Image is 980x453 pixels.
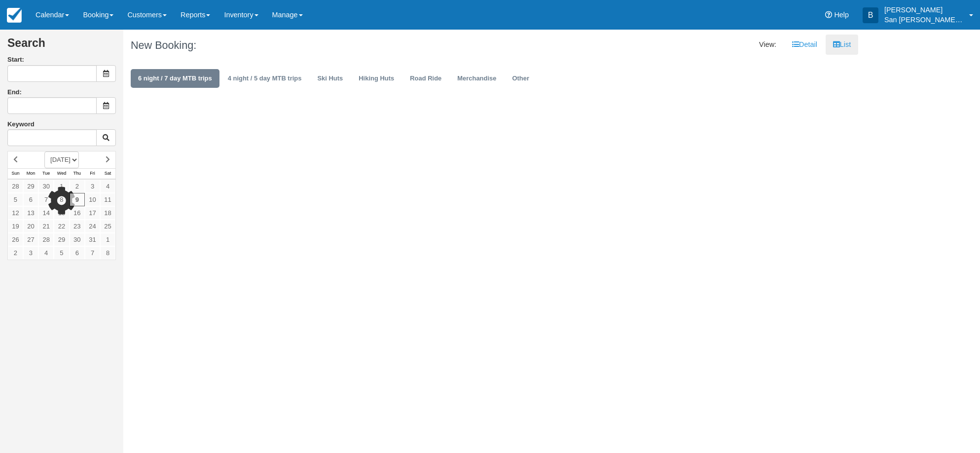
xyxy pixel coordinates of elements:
[884,15,963,25] p: San [PERSON_NAME] Hut Systems
[220,69,309,88] a: 4 night / 5 day MTB trips
[70,193,85,206] a: 9
[834,11,849,19] span: Help
[7,88,22,96] label: End:
[351,69,401,88] a: Hiking Huts
[884,5,963,15] p: [PERSON_NAME]
[826,35,858,55] a: List
[96,129,116,146] button: Keyword Search
[7,8,22,23] img: checkfront-main-nav-mini-logo.png
[310,69,350,88] a: Ski Huts
[785,35,825,55] a: Detail
[752,35,784,55] li: View:
[7,55,116,65] label: Start:
[131,39,483,51] h1: New Booking:
[505,69,537,88] a: Other
[402,69,449,88] a: Road Ride
[7,37,116,55] h2: Search
[863,7,878,23] div: B
[131,69,219,88] a: 6 night / 7 day MTB trips
[825,11,832,18] i: Help
[450,69,504,88] a: Merchandise
[7,120,35,128] label: Keyword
